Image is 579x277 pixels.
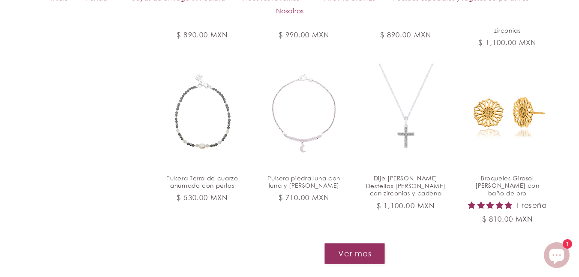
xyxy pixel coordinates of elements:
inbox-online-store-chat: Chat de la tienda online Shopify [541,242,572,270]
button: Ver mas [324,243,385,264]
a: Nosotros [267,4,312,17]
span: Nosotros [276,6,303,15]
a: Pulsera Terra de cuarzo ahumado con perlas [162,174,242,190]
a: Pulsera Destellos [PERSON_NAME] y [PERSON_NAME] con zirconias [467,3,547,34]
a: Dije [PERSON_NAME] Destellos [PERSON_NAME] con zirconias y cadena [366,174,446,197]
a: Pulsera [PERSON_NAME] con baño de oro [PERSON_NAME] [264,3,344,26]
a: Pulsera Suerte Trébol [PERSON_NAME] con piedras y perlas [366,3,446,26]
a: Pulsera piedra luna con luna y [PERSON_NAME] [264,174,344,190]
a: Broqueles Girasol [PERSON_NAME] con baño de oro [467,174,547,197]
a: Pulsera Suerte Libélula [PERSON_NAME] con piedras y perlas [162,4,242,27]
